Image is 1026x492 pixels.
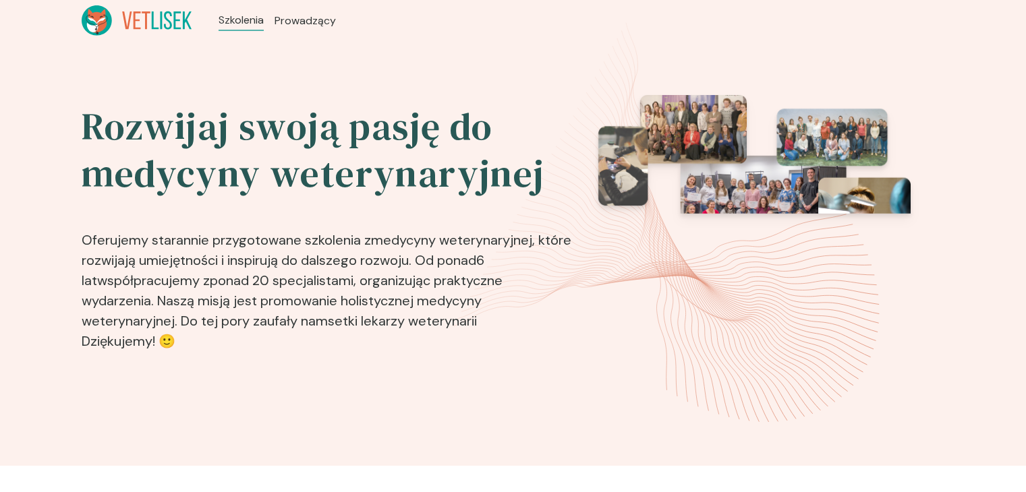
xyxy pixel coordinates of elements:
[275,13,336,29] a: Prowadzący
[82,208,574,357] p: Oferujemy starannie przygotowane szkolenia z , które rozwijają umiejętności i inspirują do dalsze...
[82,103,574,197] h2: Rozwijaj swoją pasję do medycyny weterynaryjnej
[328,312,477,330] b: setki lekarzy weterynarii
[219,12,264,28] a: Szkolenia
[371,231,532,249] b: medycyny weterynaryjnej
[583,95,911,362] img: eventsPhotosRoll2.png
[210,272,353,289] b: ponad 20 specjalistami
